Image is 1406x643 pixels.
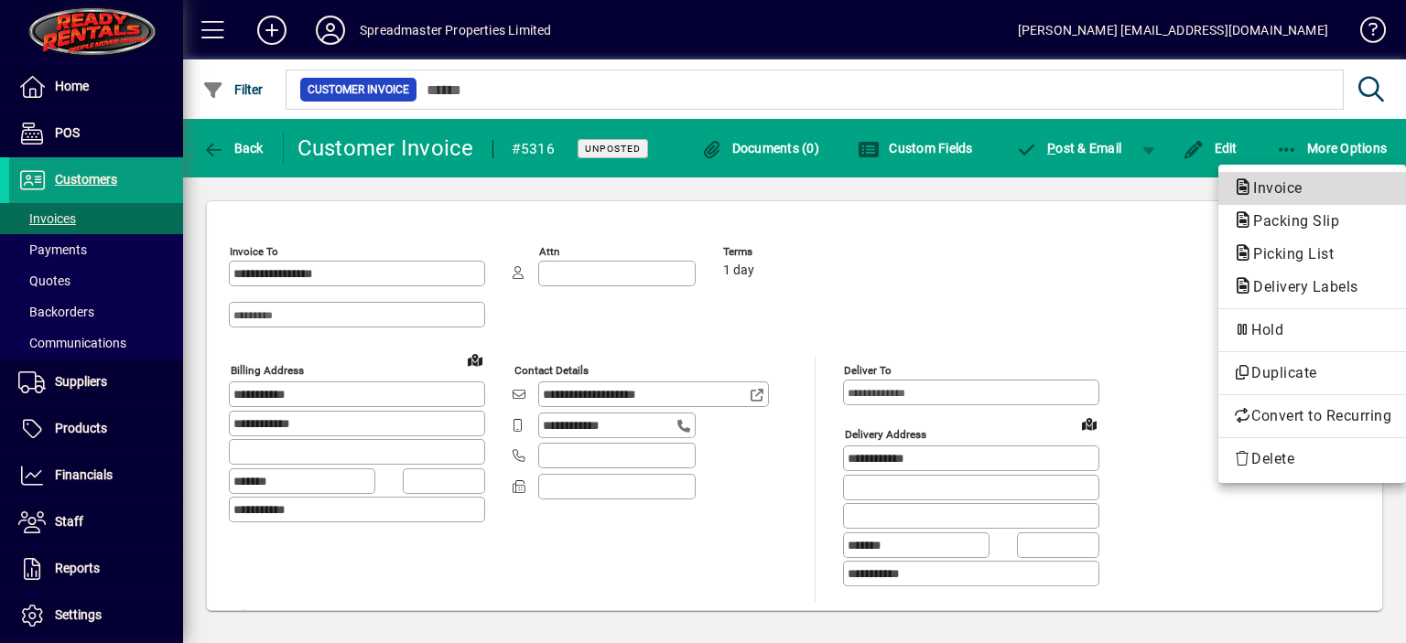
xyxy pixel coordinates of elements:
span: Invoice [1233,179,1312,197]
span: Packing Slip [1233,212,1348,230]
span: Delete [1233,448,1391,470]
span: Delivery Labels [1233,278,1368,295]
span: Picking List [1233,245,1343,263]
span: Hold [1233,319,1391,341]
span: Duplicate [1233,362,1391,384]
span: Convert to Recurring [1233,405,1391,427]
